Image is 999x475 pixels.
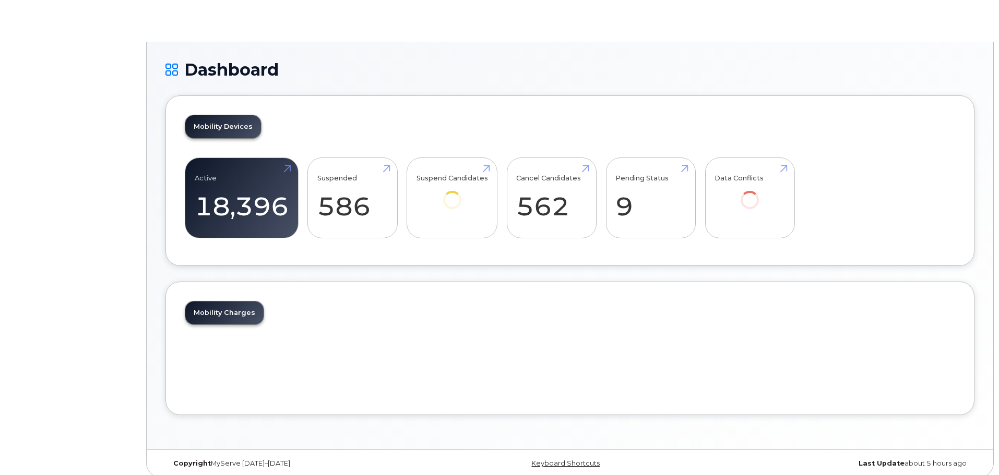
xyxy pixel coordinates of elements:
a: Keyboard Shortcuts [531,459,600,467]
h1: Dashboard [165,60,974,79]
a: Data Conflicts [715,164,785,224]
a: Mobility Charges [185,301,264,324]
strong: Copyright [173,459,211,467]
div: MyServe [DATE]–[DATE] [165,459,435,468]
a: Active 18,396 [195,164,289,233]
a: Suspended 586 [317,164,388,233]
a: Cancel Candidates 562 [516,164,587,233]
a: Suspend Candidates [417,164,488,224]
div: about 5 hours ago [705,459,974,468]
strong: Last Update [859,459,905,467]
a: Pending Status 9 [615,164,686,233]
a: Mobility Devices [185,115,261,138]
